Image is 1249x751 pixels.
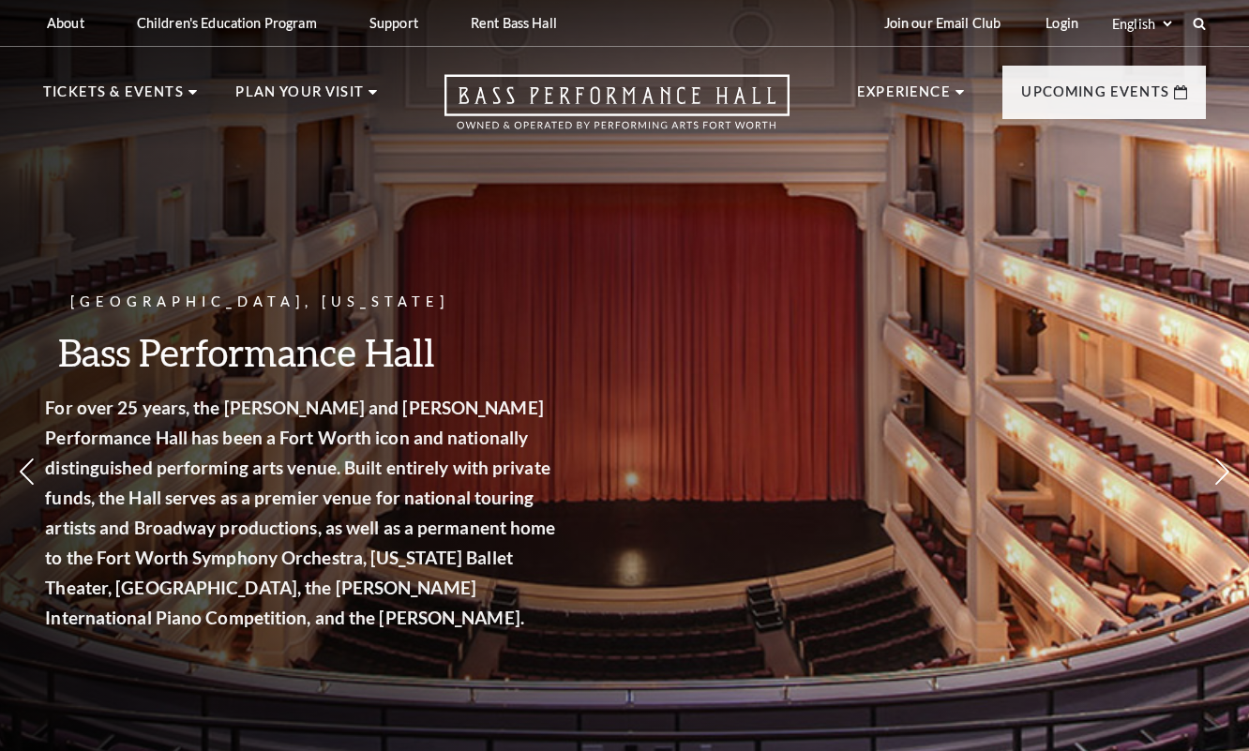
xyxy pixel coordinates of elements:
[43,81,184,114] p: Tickets & Events
[857,81,951,114] p: Experience
[369,15,418,31] p: Support
[75,291,591,314] p: [GEOGRAPHIC_DATA], [US_STATE]
[1021,81,1169,114] p: Upcoming Events
[1108,15,1175,33] select: Select:
[75,397,585,628] strong: For over 25 years, the [PERSON_NAME] and [PERSON_NAME] Performance Hall has been a Fort Worth ico...
[137,15,317,31] p: Children's Education Program
[471,15,557,31] p: Rent Bass Hall
[235,81,364,114] p: Plan Your Visit
[47,15,84,31] p: About
[75,328,591,376] h3: Bass Performance Hall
